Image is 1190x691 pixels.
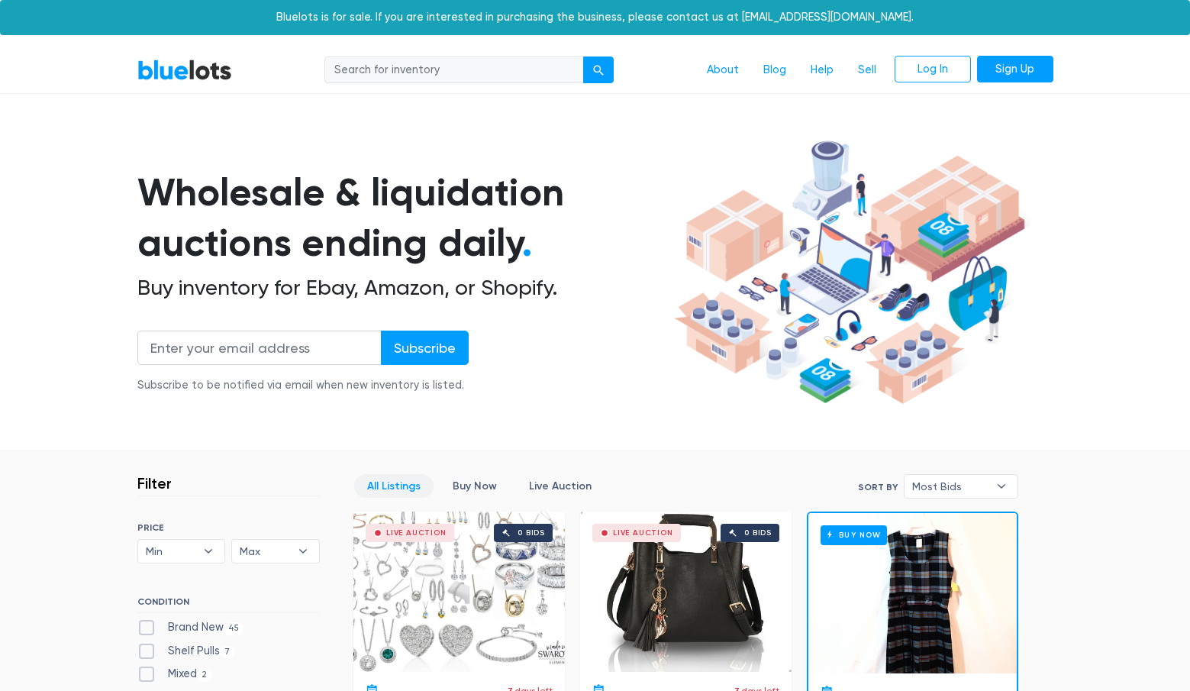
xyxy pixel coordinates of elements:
b: ▾ [985,475,1017,498]
h6: Buy Now [821,525,887,544]
input: Enter your email address [137,331,382,365]
a: Sign Up [977,56,1053,83]
span: Min [146,540,196,563]
label: Sort By [858,480,898,494]
span: 7 [220,646,235,658]
div: Live Auction [386,529,447,537]
img: hero-ee84e7d0318cb26816c560f6b4441b76977f77a177738b4e94f68c95b2b83dbb.png [669,134,1030,412]
label: Mixed [137,666,212,683]
a: Help [798,56,846,85]
span: 45 [224,622,244,634]
a: Live Auction 0 bids [353,512,565,672]
a: Live Auction [516,474,605,498]
span: . [522,220,532,266]
a: BlueLots [137,59,232,81]
h2: Buy inventory for Ebay, Amazon, or Shopify. [137,275,669,301]
h6: CONDITION [137,596,320,613]
b: ▾ [192,540,224,563]
a: Buy Now [440,474,510,498]
div: Live Auction [613,529,673,537]
a: Blog [751,56,798,85]
input: Subscribe [381,331,469,365]
div: 0 bids [744,529,772,537]
h6: PRICE [137,522,320,533]
span: 2 [197,670,212,682]
b: ▾ [287,540,319,563]
label: Shelf Pulls [137,643,235,660]
div: Subscribe to be notified via email when new inventory is listed. [137,377,469,394]
a: About [695,56,751,85]
h3: Filter [137,474,172,492]
a: Sell [846,56,888,85]
a: All Listings [354,474,434,498]
div: 0 bids [518,529,545,537]
a: Log In [895,56,971,83]
label: Brand New [137,619,244,636]
h1: Wholesale & liquidation auctions ending daily [137,167,669,269]
span: Max [240,540,290,563]
a: Live Auction 0 bids [580,512,792,672]
span: Most Bids [912,475,988,498]
input: Search for inventory [324,57,584,84]
a: Buy Now [808,513,1017,673]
